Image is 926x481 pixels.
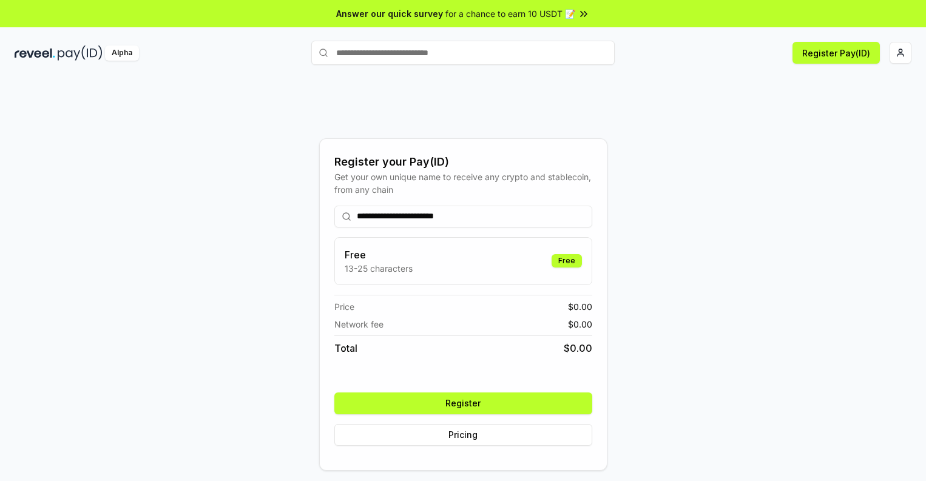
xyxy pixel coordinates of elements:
[58,45,103,61] img: pay_id
[445,7,575,20] span: for a chance to earn 10 USDT 📝
[552,254,582,267] div: Free
[345,247,413,262] h3: Free
[345,262,413,275] p: 13-25 characters
[334,300,354,313] span: Price
[564,341,592,355] span: $ 0.00
[105,45,139,61] div: Alpha
[334,341,357,355] span: Total
[568,300,592,313] span: $ 0.00
[568,318,592,331] span: $ 0.00
[334,318,384,331] span: Network fee
[334,170,592,196] div: Get your own unique name to receive any crypto and stablecoin, from any chain
[334,392,592,414] button: Register
[336,7,443,20] span: Answer our quick survey
[334,424,592,446] button: Pricing
[15,45,55,61] img: reveel_dark
[334,153,592,170] div: Register your Pay(ID)
[793,42,880,64] button: Register Pay(ID)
